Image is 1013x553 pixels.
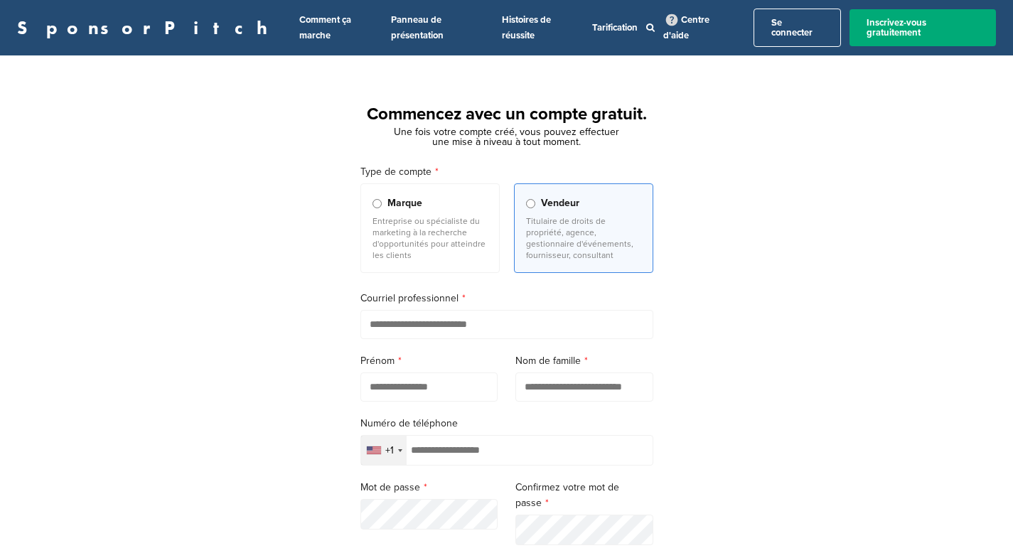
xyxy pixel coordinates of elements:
[515,481,619,509] font: Confirmez votre mot de passe
[17,18,277,37] a: SponsorPitch
[867,17,926,38] font: Inscrivez-vous gratuitement
[385,444,394,456] font: +1
[360,481,420,493] font: Mot de passe
[367,104,647,124] font: Commencez avec un compte gratuit.
[663,14,709,41] font: Centre d'aide
[394,126,619,148] font: Une fois votre compte créé, vous pouvez effectuer une mise à niveau à tout moment.
[754,9,841,47] a: Se connecter
[515,355,581,367] font: Nom de famille
[502,14,551,41] a: Histoires de réussite
[391,14,444,41] a: Panneau de présentation
[360,292,459,304] font: Courriel professionnel
[360,166,432,178] font: Type de compte
[771,17,813,38] font: Se connecter
[360,417,458,429] font: Numéro de téléphone
[372,216,486,260] font: Entreprise ou spécialiste du marketing à la recherche d'opportunités pour atteindre les clients
[526,199,535,208] input: Vendeur Titulaire de droits de propriété, agence, gestionnaire d'événements, fournisseur, consultant
[372,199,382,208] input: Marque Entreprise ou spécialiste du marketing à la recherche d'opportunités pour atteindre les cl...
[360,355,395,367] font: Prénom
[849,9,996,46] a: Inscrivez-vous gratuitement
[17,16,277,40] font: SponsorPitch
[592,22,638,33] a: Tarification
[387,197,422,209] font: Marque
[299,14,351,41] a: Comment ça marche
[541,197,579,209] font: Vendeur
[361,436,407,465] div: Pays sélectionné
[663,11,709,44] a: Centre d'aide
[526,216,633,260] font: Titulaire de droits de propriété, agence, gestionnaire d'événements, fournisseur, consultant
